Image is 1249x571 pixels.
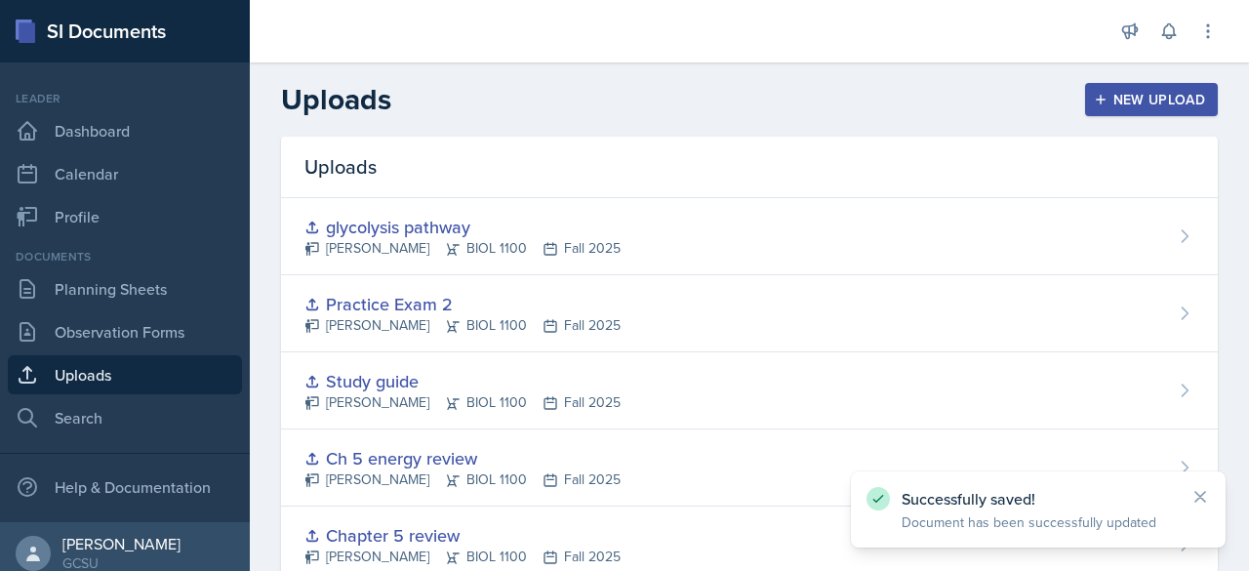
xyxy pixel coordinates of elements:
div: Study guide [304,368,621,394]
div: glycolysis pathway [304,214,621,240]
a: Calendar [8,154,242,193]
div: Ch 5 energy review [304,445,621,471]
a: Profile [8,197,242,236]
a: glycolysis pathway [PERSON_NAME]BIOL 1100Fall 2025 [281,198,1218,275]
a: Study guide [PERSON_NAME]BIOL 1100Fall 2025 [281,352,1218,429]
div: Uploads [281,137,1218,198]
a: Observation Forms [8,312,242,351]
div: Practice Exam 2 [304,291,621,317]
a: Dashboard [8,111,242,150]
p: Successfully saved! [902,489,1175,509]
div: [PERSON_NAME] BIOL 1100 Fall 2025 [304,547,621,567]
div: Help & Documentation [8,468,242,507]
div: [PERSON_NAME] BIOL 1100 Fall 2025 [304,392,621,413]
a: Practice Exam 2 [PERSON_NAME]BIOL 1100Fall 2025 [281,275,1218,352]
div: New Upload [1098,92,1206,107]
div: [PERSON_NAME] BIOL 1100 Fall 2025 [304,315,621,336]
div: [PERSON_NAME] BIOL 1100 Fall 2025 [304,469,621,490]
a: Search [8,398,242,437]
div: [PERSON_NAME] BIOL 1100 Fall 2025 [304,238,621,259]
button: New Upload [1085,83,1219,116]
h2: Uploads [281,82,391,117]
a: Planning Sheets [8,269,242,308]
div: Documents [8,248,242,265]
div: Leader [8,90,242,107]
div: Chapter 5 review [304,522,621,549]
a: Ch 5 energy review [PERSON_NAME]BIOL 1100Fall 2025 [281,429,1218,507]
a: Uploads [8,355,242,394]
div: [PERSON_NAME] [62,534,181,553]
p: Document has been successfully updated [902,512,1175,532]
